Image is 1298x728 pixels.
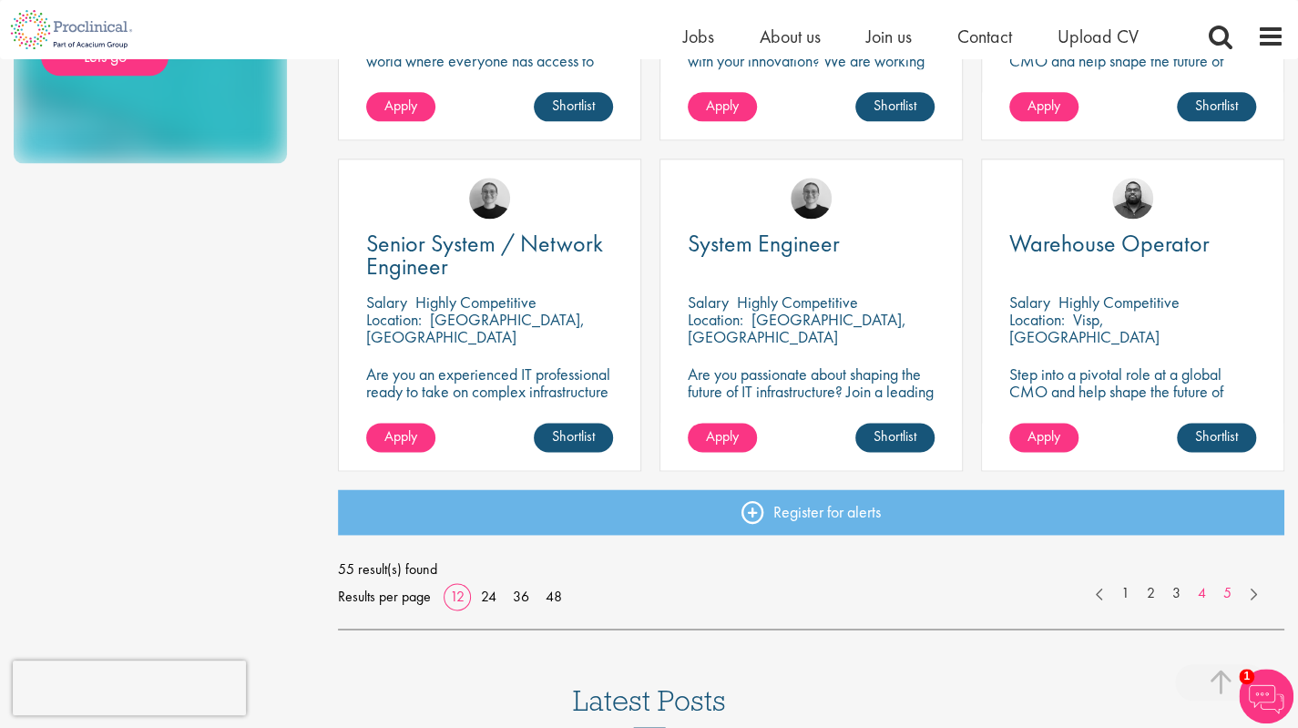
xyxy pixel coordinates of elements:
[688,309,743,330] span: Location:
[1214,583,1241,604] a: 5
[469,178,510,219] img: Emma Pretorious
[475,587,503,606] a: 24
[366,309,422,330] span: Location:
[791,178,832,219] img: Emma Pretorious
[1027,96,1060,115] span: Apply
[957,25,1012,48] a: Contact
[444,587,471,606] a: 12
[1009,309,1065,330] span: Location:
[534,92,613,121] a: Shortlist
[384,96,417,115] span: Apply
[737,292,858,313] p: Highly Competitive
[366,92,435,121] a: Apply
[855,92,935,121] a: Shortlist
[1138,583,1164,604] a: 2
[1112,178,1153,219] img: Ashley Bennett
[688,309,906,347] p: [GEOGRAPHIC_DATA], [GEOGRAPHIC_DATA]
[1009,423,1078,452] a: Apply
[1163,583,1190,604] a: 3
[1058,292,1180,313] p: Highly Competitive
[1112,583,1139,604] a: 1
[573,684,726,728] h3: Latest Posts
[1009,365,1256,417] p: Step into a pivotal role at a global CMO and help shape the future of healthcare manufacturing.
[855,423,935,452] a: Shortlist
[1009,35,1256,87] p: Step into a pivotal role at a global CMO and help shape the future of healthcare supply chain.
[506,587,536,606] a: 36
[366,292,407,313] span: Salary
[688,228,840,259] span: System Engineer
[366,228,603,282] span: Senior System / Network Engineer
[688,423,757,452] a: Apply
[1058,25,1139,48] a: Upload CV
[539,587,568,606] a: 48
[1009,92,1078,121] a: Apply
[1189,583,1215,604] a: 4
[1009,232,1256,255] a: Warehouse Operator
[1027,426,1060,446] span: Apply
[688,365,935,452] p: Are you passionate about shaping the future of IT infrastructure? Join a leading Swiss IT service...
[338,556,1284,583] span: 55 result(s) found
[366,423,435,452] a: Apply
[760,25,821,48] a: About us
[688,232,935,255] a: System Engineer
[706,96,739,115] span: Apply
[534,423,613,452] a: Shortlist
[866,25,912,48] a: Join us
[366,232,613,278] a: Senior System / Network Engineer
[1009,292,1050,313] span: Salary
[683,25,714,48] a: Jobs
[1009,228,1210,259] span: Warehouse Operator
[366,365,613,417] p: Are you an experienced IT professional ready to take on complex infrastructure challenges?
[1239,669,1254,684] span: 1
[415,292,537,313] p: Highly Competitive
[1009,309,1160,347] p: Visp, [GEOGRAPHIC_DATA]
[688,92,757,121] a: Apply
[1177,423,1256,452] a: Shortlist
[1239,669,1293,723] img: Chatbot
[384,426,417,446] span: Apply
[706,426,739,446] span: Apply
[688,292,729,313] span: Salary
[366,309,585,347] p: [GEOGRAPHIC_DATA], [GEOGRAPHIC_DATA]
[13,661,246,715] iframe: reCAPTCHA
[338,583,431,610] span: Results per page
[1177,92,1256,121] a: Shortlist
[338,489,1284,535] a: Register for alerts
